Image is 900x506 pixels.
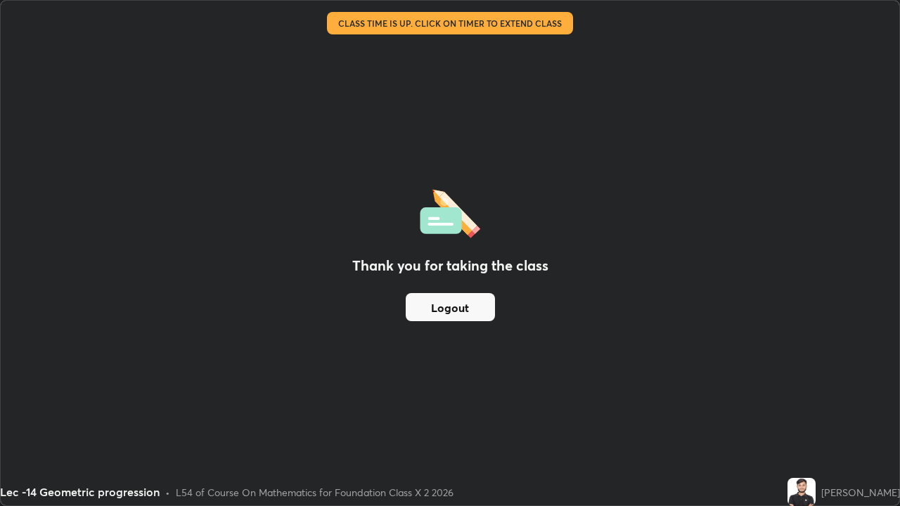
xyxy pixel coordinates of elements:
img: offlineFeedback.1438e8b3.svg [420,185,480,238]
h2: Thank you for taking the class [352,255,548,276]
button: Logout [406,293,495,321]
div: [PERSON_NAME] [821,485,900,500]
div: L54 of Course On Mathematics for Foundation Class X 2 2026 [176,485,454,500]
div: • [165,485,170,500]
img: e9509afeb8d349309d785b2dea92ae11.jpg [787,478,816,506]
